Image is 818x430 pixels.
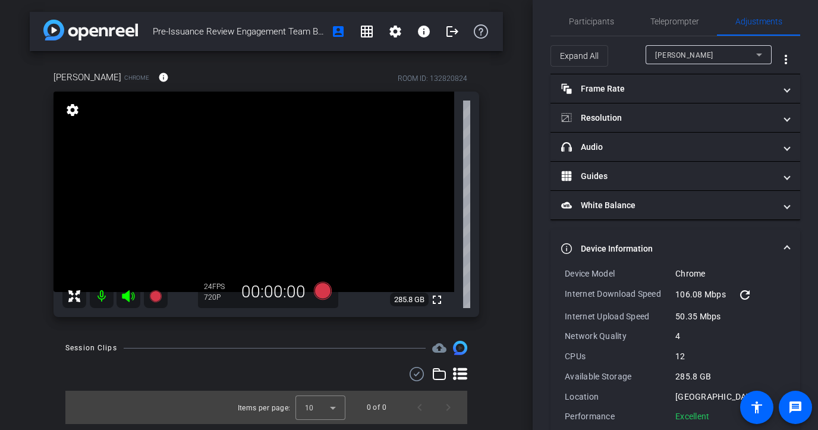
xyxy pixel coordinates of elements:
div: Location [565,391,675,403]
mat-icon: message [788,400,803,415]
button: Next page [434,393,463,422]
div: 50.35 Mbps [675,310,786,322]
span: Teleprompter [650,17,699,26]
div: Session Clips [65,342,117,354]
span: Participants [569,17,614,26]
div: 285.8 GB [675,371,786,382]
mat-panel-title: White Balance [561,199,775,212]
div: Chrome [675,268,786,280]
mat-icon: settings [388,24,402,39]
span: [PERSON_NAME] [655,51,713,59]
div: Available Storage [565,371,675,382]
div: 00:00:00 [234,282,313,302]
mat-icon: logout [445,24,460,39]
mat-expansion-panel-header: Guides [550,162,800,190]
span: 285.8 GB [390,293,429,307]
div: Internet Upload Speed [565,310,675,322]
mat-panel-title: Device Information [561,243,775,255]
button: More Options for Adjustments Panel [772,45,800,74]
div: 0 of 0 [367,401,386,413]
button: Previous page [405,393,434,422]
div: 24 [204,282,234,291]
div: Internet Download Speed [565,288,675,302]
mat-icon: grid_on [360,24,374,39]
mat-icon: info [417,24,431,39]
mat-panel-title: Guides [561,170,775,183]
div: 106.08 Mbps [675,288,786,302]
div: 4 [675,330,786,342]
span: Adjustments [735,17,782,26]
div: ROOM ID: 132820824 [398,73,467,84]
mat-icon: refresh [738,288,752,302]
div: [GEOGRAPHIC_DATA] [675,391,786,403]
mat-icon: cloud_upload [432,341,446,355]
div: CPUs [565,350,675,362]
div: 720P [204,293,234,302]
div: Network Quality [565,330,675,342]
div: 12 [675,350,786,362]
mat-icon: more_vert [779,52,793,67]
mat-icon: info [158,72,169,83]
mat-icon: account_box [331,24,345,39]
mat-expansion-panel-header: Device Information [550,230,800,268]
div: Items per page: [238,402,291,414]
span: Expand All [560,45,599,67]
div: Device Model [565,268,675,280]
mat-expansion-panel-header: Frame Rate [550,74,800,103]
mat-panel-title: Frame Rate [561,83,775,95]
mat-icon: settings [64,103,81,117]
span: FPS [212,283,225,291]
mat-expansion-panel-header: Resolution [550,103,800,132]
mat-panel-title: Resolution [561,112,775,124]
span: Destinations for your clips [432,341,446,355]
button: Expand All [550,45,608,67]
span: Pre-Issuance Review Engagement Team Briefing Video_[DATE] [153,20,324,43]
div: Performance [565,410,675,422]
mat-panel-title: Audio [561,141,775,153]
span: Chrome [124,73,149,82]
img: Session clips [453,341,467,355]
mat-icon: fullscreen [430,293,444,307]
mat-expansion-panel-header: Audio [550,133,800,161]
span: [PERSON_NAME] [54,71,121,84]
div: Excellent [675,410,709,422]
mat-expansion-panel-header: White Balance [550,191,800,219]
img: app-logo [43,20,138,40]
mat-icon: accessibility [750,400,764,415]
